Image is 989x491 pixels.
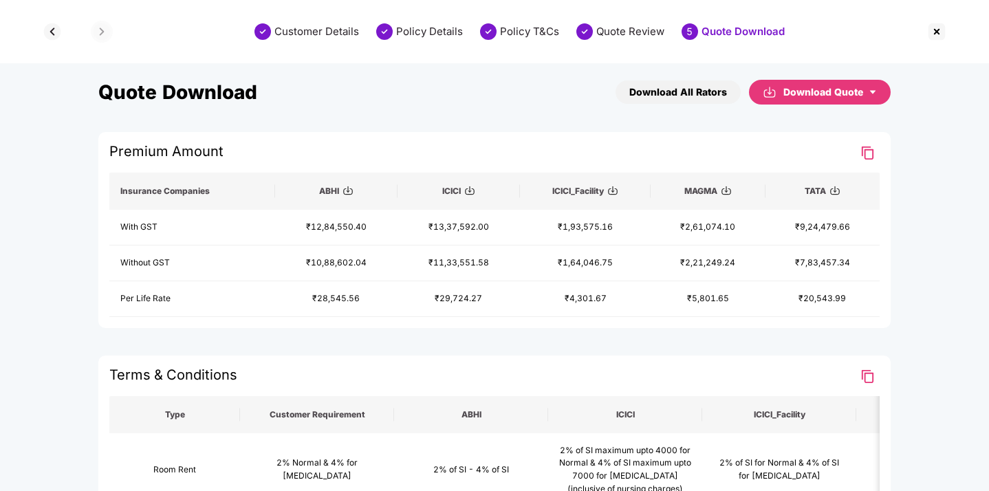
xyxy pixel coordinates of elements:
[765,210,880,245] td: ₹9,24,479.66
[343,185,354,196] img: svg+xml;base64,PHN2ZyBpZD0iRG93bmxvYWQtMzJ4MzIiIHhtbG5zPSJodHRwOi8vd3d3LnczLm9yZy8yMDAwL3N2ZyIgd2...
[721,185,732,196] img: svg+xml;base64,PHN2ZyBpZD0iRG93bmxvYWQtMzJ4MzIiIHhtbG5zPSJodHRwOi8vd3d3LnczLm9yZy8yMDAwL3N2ZyIgd2...
[275,281,398,317] td: ₹28,545.56
[662,186,754,197] div: MAGMA
[651,210,765,245] td: ₹2,61,074.10
[409,186,509,197] div: ICICI
[548,396,702,433] th: ICICI
[531,186,640,197] div: ICICI_Facility
[829,185,840,196] img: svg+xml;base64,PHN2ZyBpZD0iRG93bmxvYWQtMzJ4MzIiIHhtbG5zPSJodHRwOi8vd3d3LnczLm9yZy8yMDAwL3N2ZyIgd2...
[398,245,520,281] td: ₹11,33,551.58
[41,21,63,43] img: svg+xml;base64,PHN2ZyBpZD0iQmFjay0zMngzMiIgeG1sbnM9Imh0dHA6Ly93d3cudzMub3JnLzIwMDAvc3ZnIiB3aWR0aD...
[783,85,877,100] div: Download Quote
[682,23,698,40] div: 5
[376,23,393,40] img: svg+xml;base64,PHN2ZyBpZD0iU3RlcC1Eb25lLTMyeDMyIiB4bWxucz0iaHR0cDovL3d3dy53My5vcmcvMjAwMC9zdmciIH...
[98,80,257,104] div: Quote Download
[405,463,537,477] div: 2% of SI - 4% of SI
[109,281,275,317] td: Per Life Rate
[275,210,398,245] td: ₹12,84,550.40
[240,396,394,433] th: Customer Requirement
[765,281,880,317] td: ₹20,543.99
[869,88,877,96] span: caret-down
[520,245,651,281] td: ₹1,64,046.75
[396,25,463,39] div: Policy Details
[702,25,785,39] div: Quote Download
[109,173,275,210] th: Insurance Companies
[398,281,520,317] td: ₹29,724.27
[651,281,765,317] td: ₹5,801.65
[607,185,618,196] img: svg+xml;base64,PHN2ZyBpZD0iRG93bmxvYWQtMzJ4MzIiIHhtbG5zPSJodHRwOi8vd3d3LnczLm9yZy8yMDAwL3N2ZyIgd2...
[109,210,275,245] td: With GST
[576,23,593,40] img: svg+xml;base64,PHN2ZyBpZD0iU3RlcC1Eb25lLTMyeDMyIiB4bWxucz0iaHR0cDovL3d3dy53My5vcmcvMjAwMC9zdmciIH...
[859,369,876,384] img: Clipboard Icon for T&C
[109,245,275,281] td: Without GST
[394,396,548,433] th: ABHI
[713,457,845,483] div: 2% of SI for Normal & 4% of SI for [MEDICAL_DATA]
[500,25,559,39] div: Policy T&Cs
[763,84,776,100] img: svg+xml;base64,PHN2ZyBpZD0iRG93bmxvYWQtMzJ4MzIiIHhtbG5zPSJodHRwOi8vd3d3LnczLm9yZy8yMDAwL3N2ZyIgd2...
[251,457,383,483] div: 2% Normal & 4% for [MEDICAL_DATA]
[596,25,664,39] div: Quote Review
[109,143,224,166] span: Premium Amount
[702,396,856,433] th: ICICI_Facility
[109,396,240,433] th: Type
[286,186,387,197] div: ABHI
[274,25,359,39] div: Customer Details
[859,145,876,161] img: Clipboard Icon
[109,367,237,390] span: Terms & Conditions
[398,210,520,245] td: ₹13,37,592.00
[776,186,869,197] div: TATA
[629,85,727,100] div: Download All Rators
[520,281,651,317] td: ₹4,301.67
[765,245,880,281] td: ₹7,83,457.34
[926,21,948,43] img: svg+xml;base64,PHN2ZyBpZD0iQ3Jvc3MtMzJ4MzIiIHhtbG5zPSJodHRwOi8vd3d3LnczLm9yZy8yMDAwL3N2ZyIgd2lkdG...
[275,245,398,281] td: ₹10,88,602.04
[520,210,651,245] td: ₹1,93,575.16
[651,245,765,281] td: ₹2,21,249.24
[480,23,497,40] img: svg+xml;base64,PHN2ZyBpZD0iU3RlcC1Eb25lLTMyeDMyIiB4bWxucz0iaHR0cDovL3d3dy53My5vcmcvMjAwMC9zdmciIH...
[464,185,475,196] img: svg+xml;base64,PHN2ZyBpZD0iRG93bmxvYWQtMzJ4MzIiIHhtbG5zPSJodHRwOi8vd3d3LnczLm9yZy8yMDAwL3N2ZyIgd2...
[254,23,271,40] img: svg+xml;base64,PHN2ZyBpZD0iU3RlcC1Eb25lLTMyeDMyIiB4bWxucz0iaHR0cDovL3d3dy53My5vcmcvMjAwMC9zdmciIH...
